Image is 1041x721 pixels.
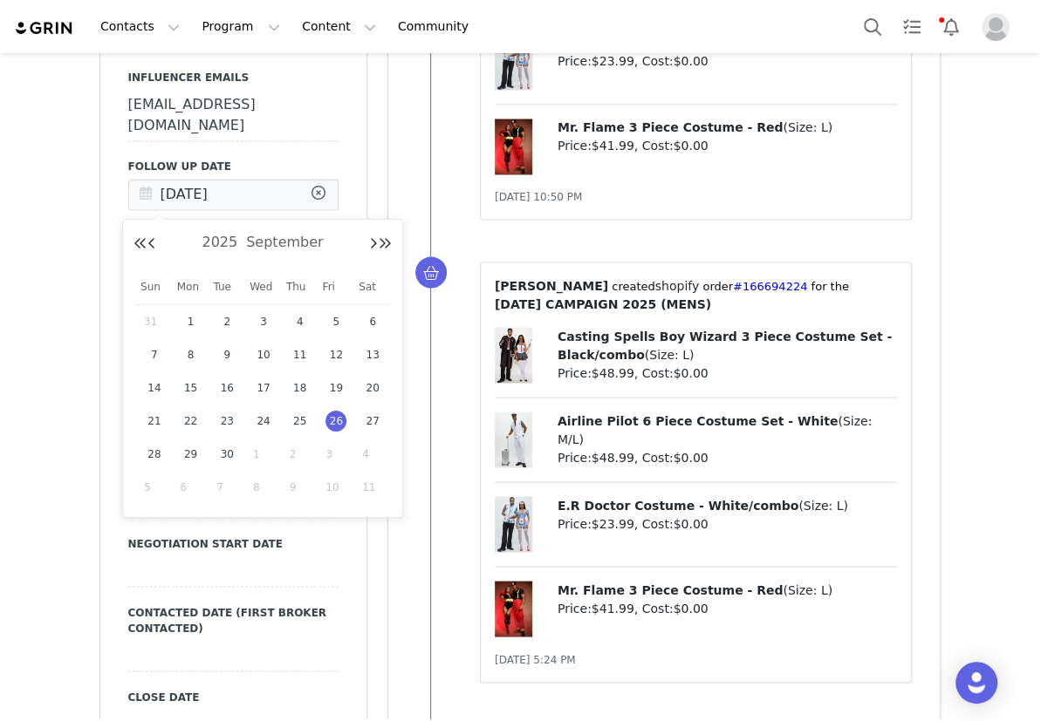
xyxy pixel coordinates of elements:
[128,90,339,141] div: [EMAIL_ADDRESS][DOMAIN_NAME]
[7,7,371,21] p: 9/12 - month 12 - order delivered 9/10
[290,378,311,398] span: 18
[216,411,237,432] span: 23
[673,139,708,153] span: $0.00
[354,269,391,305] th: Sat
[558,498,798,512] span: E.R Doctor Costume - White/combo
[788,582,828,596] span: Size: L
[144,477,165,498] span: 5
[318,269,355,305] th: Fri
[197,234,242,250] span: 2025
[282,269,318,305] th: Thu
[134,237,147,251] button: Previous Year
[253,477,274,498] span: 8
[558,582,783,596] span: Mr. Flame 3 Piece Costume - Red
[558,364,898,382] p: Price: , Cost:
[128,159,339,174] label: Follow Up Date
[216,378,237,398] span: 16
[495,653,576,665] span: [DATE] 5:24 PM
[495,276,898,313] p: ⁨ ⁩ created⁨ ⁩⁨⁩ order⁨ ⁩ for the ⁨ ⁩
[558,119,898,137] p: ( )
[495,278,608,292] span: [PERSON_NAME]
[788,120,828,134] span: Size: L
[592,450,634,464] span: $48.99
[592,365,634,379] span: $48.99
[932,7,970,46] button: Notifications
[7,7,371,21] p: 9/25 - called to remind him to post for 410 collection
[362,378,383,398] span: 20
[14,20,75,37] img: grin logo
[90,7,190,46] button: Contacts
[325,444,346,465] span: 3
[245,269,282,305] th: Wed
[558,137,898,155] p: Price: , Cost:
[290,311,311,332] span: 4
[592,54,634,68] span: $23.99
[558,496,898,514] p: ( )
[181,311,202,332] span: 1
[291,7,387,46] button: Content
[362,444,383,465] span: 4
[378,237,392,251] button: Next Year
[7,7,371,21] p: spoke to him on phone and reminded him about [DATE] campaign
[7,59,371,73] p: 9/25 - month 9 - updated deliverables - feed post 9/23
[290,477,311,498] span: 9
[362,411,383,432] span: 27
[853,7,892,46] button: Search
[290,344,311,365] span: 11
[181,344,202,365] span: 8
[362,311,383,332] span: 6
[893,7,931,46] a: Tasks
[673,601,708,615] span: $0.00
[558,413,838,427] span: Airline Pilot 6 Piece Costume Set - White
[673,450,708,464] span: $0.00
[971,13,1027,41] button: Profile
[325,411,346,432] span: 26
[7,7,371,119] p: Hey [PERSON_NAME], Your Proposal has been accepted. We're so excited to have you be a part of the...
[362,344,383,365] span: 13
[592,601,634,615] span: $41.99
[128,70,339,85] label: Influencer Emails
[144,344,165,365] span: 7
[253,444,274,465] span: 1
[191,7,291,46] button: Program
[128,179,339,210] input: Date
[216,477,237,498] span: 7
[253,378,274,398] span: 17
[655,278,699,292] span: shopify
[7,63,338,91] strong: your two (2) chosen deliverables are to be posted by [DATE]
[558,329,892,361] span: Casting Spells Boy Wizard 3 Piece Costume Set - Black/combo
[325,344,346,365] span: 12
[558,327,898,364] p: ( )
[7,33,371,47] p: 9/12 - month 12 - order delivered 9/10
[216,444,237,465] span: 30
[7,33,469,47] p: 9/25 - called to remind him to post for 410 collection
[387,7,487,46] a: Community
[982,13,1010,41] img: placeholder-profile.jpg
[128,535,339,551] label: Negotiation Start Date
[325,477,346,498] span: 10
[209,269,245,305] th: Tue
[181,444,202,465] span: 29
[673,54,708,68] span: $0.00
[242,234,327,250] span: September
[7,59,469,73] p: 9/25 - month 9 - updated deliverables - feed post 9/23
[7,85,469,99] p: 9/12 - month 9- order delivered 9/10
[253,411,274,432] span: 24
[558,581,898,599] p: ( )
[558,120,783,134] span: Mr. Flame 3 Piece Costume - Red
[325,378,346,398] span: 19
[592,139,634,153] span: $41.99
[144,378,165,398] span: 14
[558,599,898,617] p: Price: , Cost:
[362,477,383,498] span: 11
[7,85,371,99] p: 9/12 - month 9- order delivered 9/10
[290,444,311,465] span: 2
[144,444,165,465] span: 28
[558,52,898,71] p: Price: , Cost:
[216,344,237,365] span: 9
[128,689,339,704] label: Close Date
[592,516,634,530] span: $23.99
[216,311,237,332] span: 2
[673,516,708,530] span: $0.00
[325,311,346,332] span: 5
